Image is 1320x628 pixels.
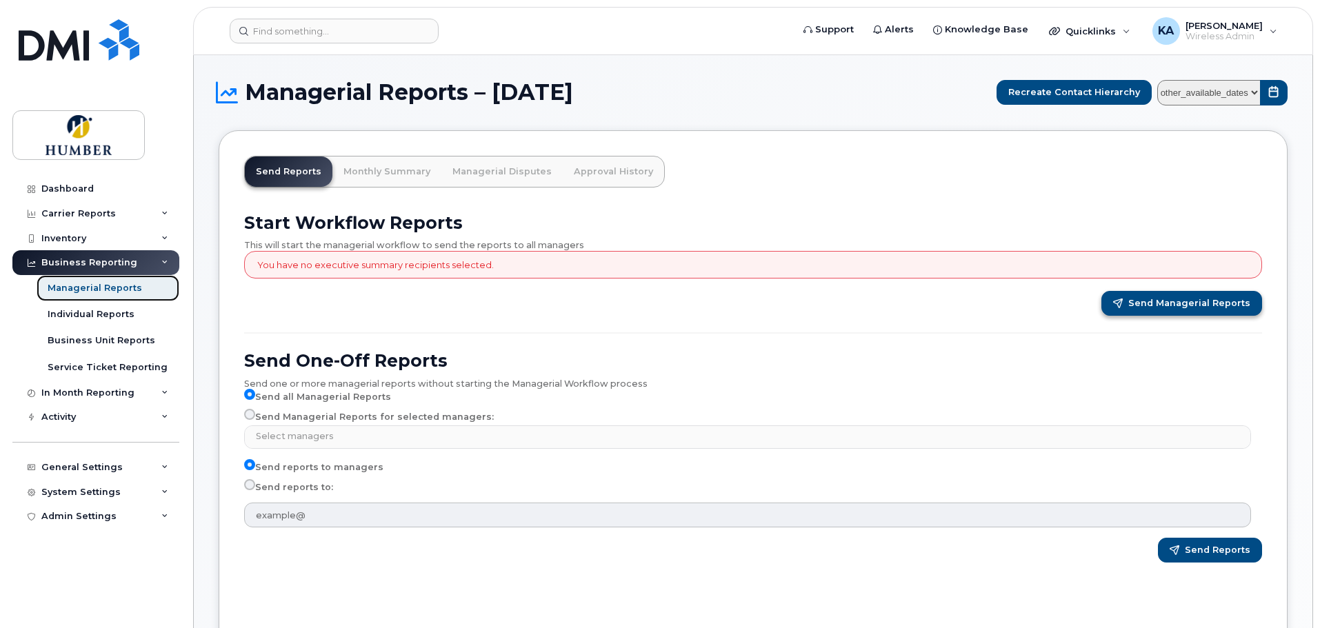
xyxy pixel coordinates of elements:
input: Send all Managerial Reports [244,389,255,400]
h2: Send One-Off Reports [244,350,1262,371]
input: Send reports to managers [244,459,255,470]
a: Approval History [563,156,664,187]
label: Send all Managerial Reports [244,389,391,405]
div: This will start the managerial workflow to send the reports to all managers [244,233,1262,251]
a: Managerial Disputes [441,156,563,187]
label: Send reports to: [244,479,333,496]
span: Send Reports [1185,544,1250,556]
label: Send reports to managers [244,459,383,476]
input: Send reports to: [244,479,255,490]
a: Monthly Summary [332,156,441,187]
label: Send Managerial Reports for selected managers: [244,409,494,425]
span: Recreate Contact Hierarchy [1008,85,1140,99]
h2: Start Workflow Reports [244,212,1262,233]
span: Send Managerial Reports [1128,297,1250,310]
input: Send Managerial Reports for selected managers: [244,409,255,420]
a: Send Reports [245,156,332,187]
p: You have no executive summary recipients selected. [257,259,494,272]
button: Send Managerial Reports [1101,291,1262,316]
input: example@ [244,503,1251,527]
span: Managerial Reports – [DATE] [245,82,573,103]
button: Send Reports [1158,538,1262,563]
div: Send one or more managerial reports without starting the Managerial Workflow process [244,372,1262,389]
button: Recreate Contact Hierarchy [997,80,1152,105]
